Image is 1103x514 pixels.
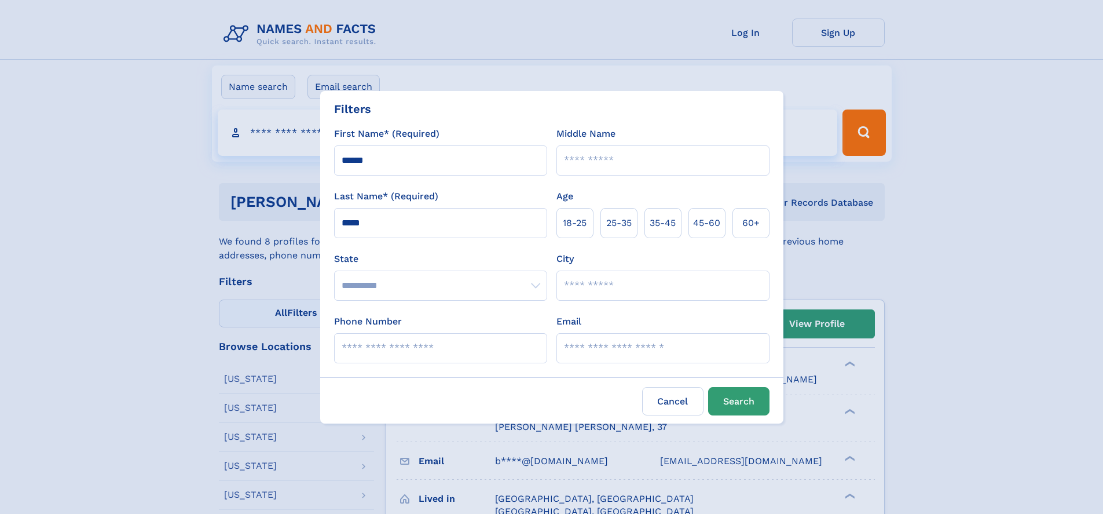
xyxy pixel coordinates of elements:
[334,315,402,329] label: Phone Number
[556,252,574,266] label: City
[708,387,769,415] button: Search
[556,315,581,329] label: Email
[334,100,371,118] div: Filters
[556,189,573,203] label: Age
[642,387,703,415] label: Cancel
[650,216,676,230] span: 35‑45
[334,189,438,203] label: Last Name* (Required)
[606,216,632,230] span: 25‑35
[742,216,760,230] span: 60+
[563,216,587,230] span: 18‑25
[556,127,615,141] label: Middle Name
[693,216,720,230] span: 45‑60
[334,252,547,266] label: State
[334,127,439,141] label: First Name* (Required)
